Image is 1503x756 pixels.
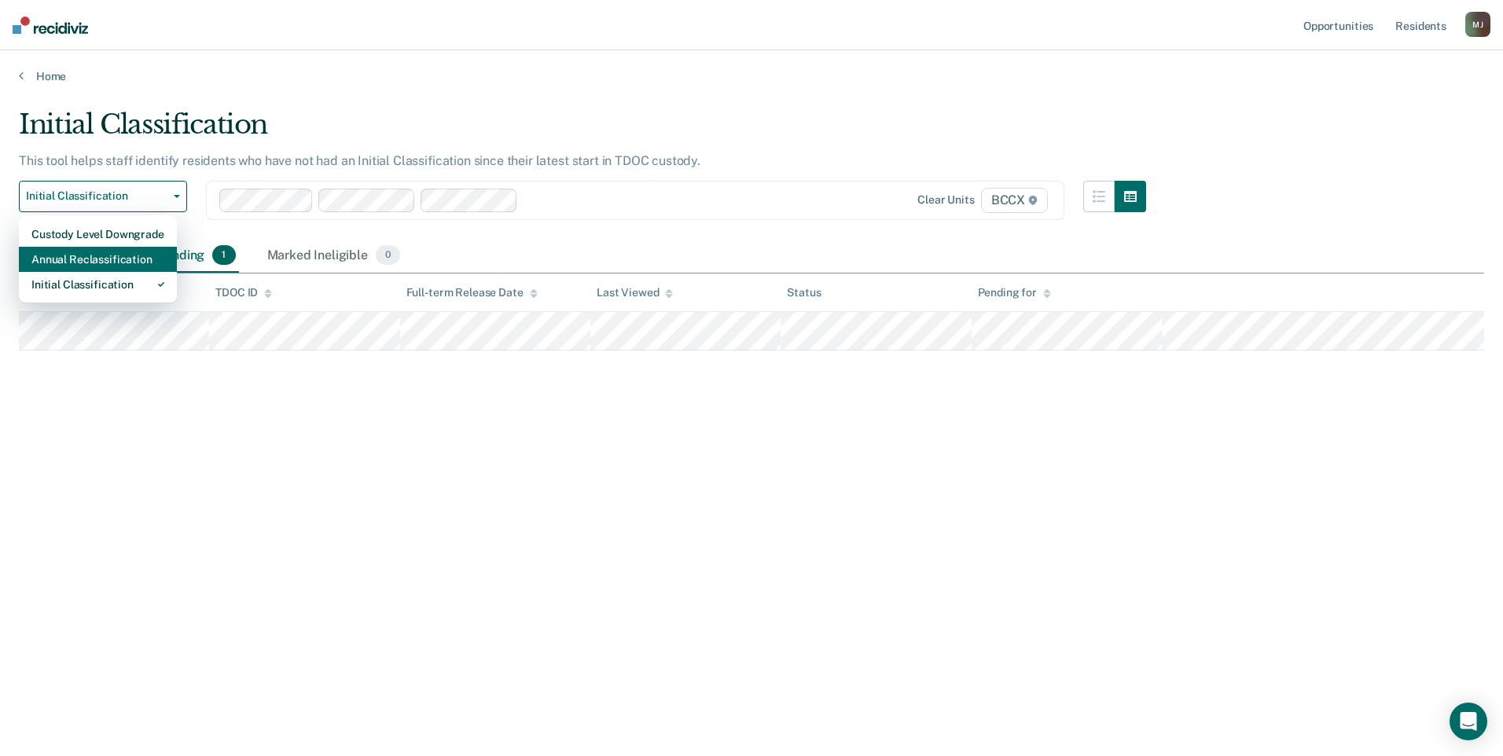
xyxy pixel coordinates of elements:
[978,286,1051,299] div: Pending for
[31,247,164,272] div: Annual Reclassification
[212,245,235,266] span: 1
[597,286,673,299] div: Last Viewed
[19,108,1146,153] div: Initial Classification
[406,286,538,299] div: Full-term Release Date
[31,272,164,297] div: Initial Classification
[13,17,88,34] img: Recidiviz
[1450,703,1487,740] div: Open Intercom Messenger
[19,181,187,212] button: Initial Classification
[787,286,821,299] div: Status
[154,239,238,273] div: Pending1
[917,193,975,207] div: Clear units
[31,222,164,247] div: Custody Level Downgrade
[215,286,272,299] div: TDOC ID
[264,239,404,273] div: Marked Ineligible0
[19,153,700,168] p: This tool helps staff identify residents who have not had an Initial Classification since their l...
[1465,12,1490,37] button: MJ
[1465,12,1490,37] div: M J
[376,245,400,266] span: 0
[26,189,167,203] span: Initial Classification
[19,69,1484,83] a: Home
[981,188,1048,213] span: BCCX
